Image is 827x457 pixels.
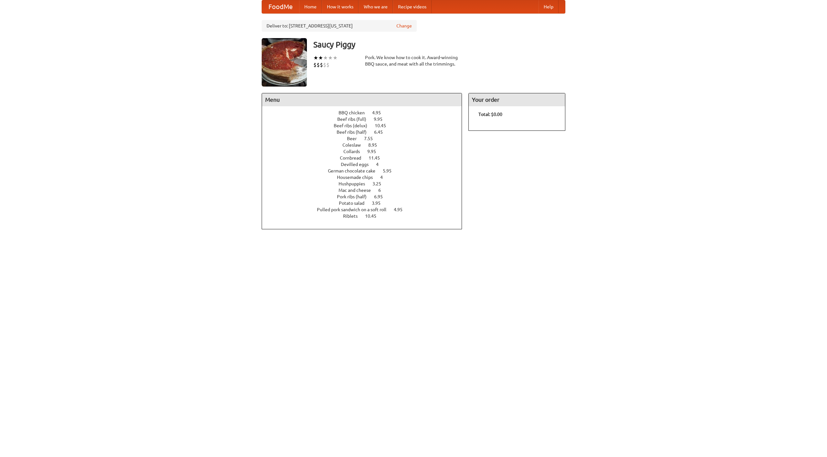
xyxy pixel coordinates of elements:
a: Housemade chips 4 [337,175,395,180]
span: Beef ribs (full) [337,117,373,122]
a: Cornbread 11.45 [340,155,392,161]
span: Beef ribs (delux) [334,123,374,128]
span: 6.95 [374,194,389,199]
a: Devilled eggs 4 [341,162,391,167]
span: BBQ chicken [339,110,371,115]
span: Devilled eggs [341,162,375,167]
a: How it works [322,0,359,13]
b: Total: $0.00 [478,112,502,117]
span: German chocolate cake [328,168,382,173]
a: German chocolate cake 5.95 [328,168,403,173]
span: Riblets [343,213,364,219]
span: 11.45 [369,155,386,161]
h4: Menu [262,93,462,106]
a: Mac and cheese 6 [339,188,393,193]
a: Change [396,23,412,29]
span: 9.95 [367,149,382,154]
a: Collards 9.95 [343,149,388,154]
li: $ [317,61,320,68]
span: 4.95 [372,110,387,115]
a: Potato salad 3.95 [339,201,393,206]
a: Pork ribs (half) 6.95 [337,194,395,199]
span: 10.45 [375,123,393,128]
h3: Saucy Piggy [313,38,565,51]
div: Deliver to: [STREET_ADDRESS][US_STATE] [262,20,417,32]
a: Coleslaw 8.95 [342,142,389,148]
a: FoodMe [262,0,299,13]
span: Pork ribs (half) [337,194,373,199]
a: Recipe videos [393,0,432,13]
span: 3.95 [372,201,387,206]
span: Coleslaw [342,142,367,148]
li: $ [320,61,323,68]
a: BBQ chicken 4.95 [339,110,393,115]
li: $ [326,61,330,68]
a: Beef ribs (full) 9.95 [337,117,394,122]
span: 8.95 [368,142,383,148]
a: Who we are [359,0,393,13]
a: Riblets 10.45 [343,213,388,219]
span: 9.95 [374,117,389,122]
div: Pork. We know how to cook it. Award-winning BBQ sauce, and meat with all the trimmings. [365,54,462,67]
a: Home [299,0,322,13]
li: ★ [333,54,338,61]
span: Pulled pork sandwich on a soft roll [317,207,393,212]
img: angular.jpg [262,38,307,87]
span: Beef ribs (half) [337,130,373,135]
a: Beef ribs (delux) 10.45 [334,123,398,128]
a: Beef ribs (half) 6.45 [337,130,395,135]
li: $ [323,61,326,68]
li: ★ [328,54,333,61]
span: 6.45 [374,130,389,135]
span: 6 [378,188,387,193]
span: Collards [343,149,366,154]
span: Hushpuppies [339,181,372,186]
a: Beer 7.55 [347,136,385,141]
span: 4 [376,162,385,167]
span: Beer [347,136,363,141]
h4: Your order [469,93,565,106]
li: ★ [318,54,323,61]
span: 10.45 [365,213,383,219]
a: Hushpuppies 3.25 [339,181,393,186]
li: ★ [313,54,318,61]
span: Potato salad [339,201,371,206]
span: 5.95 [383,168,398,173]
span: Housemade chips [337,175,379,180]
li: $ [313,61,317,68]
li: ★ [323,54,328,61]
a: Pulled pork sandwich on a soft roll 4.95 [317,207,414,212]
span: 4 [380,175,389,180]
span: Mac and cheese [339,188,377,193]
span: Cornbread [340,155,368,161]
span: 7.55 [364,136,379,141]
a: Help [539,0,559,13]
span: 4.95 [394,207,409,212]
span: 3.25 [372,181,388,186]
